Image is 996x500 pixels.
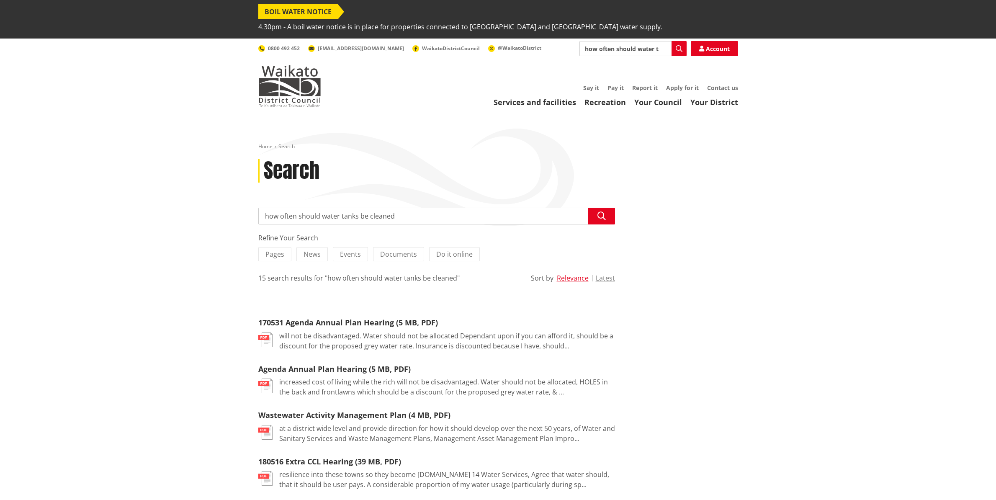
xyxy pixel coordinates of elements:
a: 0800 492 452 [258,45,300,52]
input: Search input [579,41,687,56]
button: Latest [596,274,615,282]
p: increased cost of living while the rich will not be disadvantaged. Water should not be allocated,... [279,377,615,397]
a: Pay it [607,84,624,92]
a: 170531 Agenda Annual Plan Hearing (5 MB, PDF) [258,317,438,327]
span: [EMAIL_ADDRESS][DOMAIN_NAME] [318,45,404,52]
a: Agenda Annual Plan Hearing (5 MB, PDF) [258,364,411,374]
a: [EMAIL_ADDRESS][DOMAIN_NAME] [308,45,404,52]
a: Wastewater Activity Management Plan (4 MB, PDF) [258,410,450,420]
img: Waikato District Council - Te Kaunihera aa Takiwaa o Waikato [258,65,321,107]
a: @WaikatoDistrict [488,44,541,52]
span: @WaikatoDistrict [498,44,541,52]
div: Sort by [531,273,553,283]
h1: Search [264,159,319,183]
p: resilience into these towns so they become [DOMAIN_NAME] 14 Water Services, Agree that water shou... [279,469,615,490]
a: Account [691,41,738,56]
a: Your District [690,97,738,107]
img: document-pdf.svg [258,379,273,393]
a: Recreation [584,97,626,107]
div: 15 search results for "how often should water tanks be cleaned" [258,273,460,283]
span: Do it online [436,250,473,259]
span: News [304,250,321,259]
span: 0800 492 452 [268,45,300,52]
span: BOIL WATER NOTICE [258,4,338,19]
a: Contact us [707,84,738,92]
p: will not be disadvantaged. Water should not be allocated Dependant upon if you can afford it, sho... [279,331,615,351]
img: document-pdf.svg [258,425,273,440]
a: Your Council [634,97,682,107]
a: Apply for it [666,84,699,92]
span: WaikatoDistrictCouncil [422,45,480,52]
div: Refine Your Search [258,233,615,243]
a: Services and facilities [494,97,576,107]
a: 180516 Extra CCL Hearing (39 MB, PDF) [258,456,401,466]
a: Home [258,143,273,150]
span: Events [340,250,361,259]
input: Search input [258,208,615,224]
a: Say it [583,84,599,92]
span: 4.30pm - A boil water notice is in place for properties connected to [GEOGRAPHIC_DATA] and [GEOGR... [258,19,662,34]
nav: breadcrumb [258,143,738,150]
a: Report it [632,84,658,92]
button: Relevance [557,274,589,282]
img: document-pdf.svg [258,332,273,347]
p: at a district wide level and provide direction for how it should develop over the next 50 years, ... [279,423,615,443]
span: Pages [265,250,284,259]
span: Documents [380,250,417,259]
a: WaikatoDistrictCouncil [412,45,480,52]
span: Search [278,143,295,150]
img: document-pdf.svg [258,471,273,486]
